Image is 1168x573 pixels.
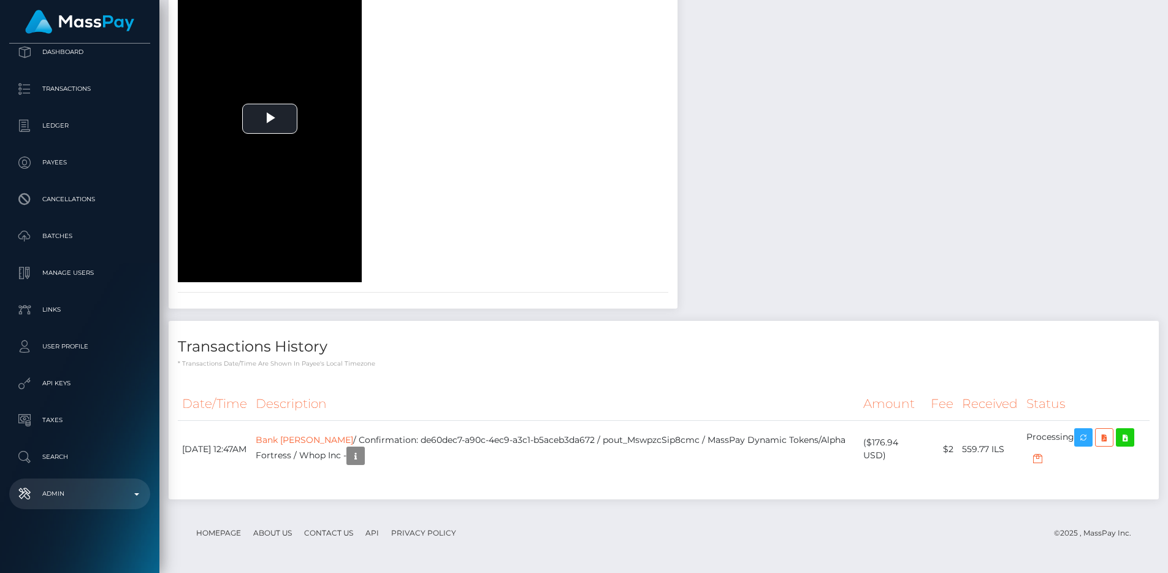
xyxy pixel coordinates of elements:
h4: Transactions History [178,336,1150,358]
p: * Transactions date/time are shown in payee's local timezone [178,359,1150,368]
a: User Profile [9,331,150,362]
p: API Keys [14,374,145,393]
a: Cancellations [9,184,150,215]
a: Privacy Policy [386,523,461,542]
p: Payees [14,153,145,172]
p: Manage Users [14,264,145,282]
td: $2 [926,421,958,478]
p: Ledger [14,117,145,135]
a: About Us [248,523,297,542]
td: [DATE] 12:47AM [178,421,251,478]
a: Bank [PERSON_NAME] [256,434,353,445]
a: Ledger [9,110,150,141]
a: Links [9,294,150,325]
p: Admin [14,485,145,503]
p: Batches [14,227,145,245]
a: Transactions [9,74,150,104]
a: Manage Users [9,258,150,288]
p: Links [14,301,145,319]
th: Date/Time [178,387,251,421]
th: Description [251,387,859,421]
th: Received [958,387,1022,421]
img: MassPay Logo [25,10,134,34]
td: 559.77 ILS [958,421,1022,478]
a: Homepage [191,523,246,542]
th: Amount [859,387,926,421]
div: © 2025 , MassPay Inc. [1054,526,1140,540]
a: Payees [9,147,150,178]
td: ($176.94 USD) [859,421,926,478]
p: Search [14,448,145,466]
a: API [361,523,384,542]
a: Taxes [9,405,150,436]
a: Admin [9,479,150,509]
p: Transactions [14,80,145,98]
p: Cancellations [14,190,145,209]
td: / Confirmation: de60dec7-a90c-4ec9-a3c1-b5aceb3da672 / pout_MswpzcSip8cmc / MassPay Dynamic Token... [251,421,859,478]
a: Batches [9,221,150,252]
td: Processing [1022,421,1150,478]
a: API Keys [9,368,150,399]
a: Dashboard [9,37,150,67]
a: Contact Us [299,523,358,542]
a: Search [9,442,150,472]
button: Play Video [242,104,297,134]
th: Fee [926,387,958,421]
p: Dashboard [14,43,145,61]
p: Taxes [14,411,145,429]
p: User Profile [14,337,145,356]
th: Status [1022,387,1150,421]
